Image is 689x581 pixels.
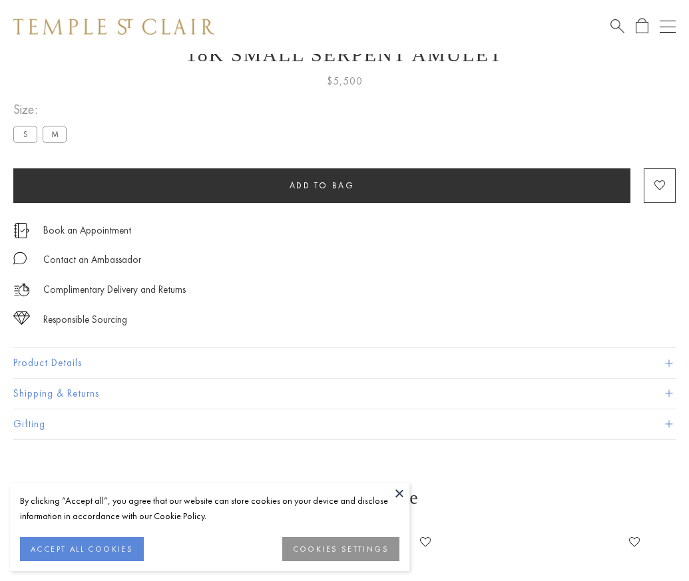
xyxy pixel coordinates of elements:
[20,537,144,561] button: ACCEPT ALL COOKIES
[20,493,399,524] div: By clicking “Accept all”, you agree that our website can store cookies on your device and disclos...
[290,180,355,191] span: Add to bag
[13,168,630,203] button: Add to bag
[13,19,214,35] img: Temple St. Clair
[13,348,676,378] button: Product Details
[13,252,27,265] img: MessageIcon-01_2.svg
[13,126,37,142] label: S
[660,19,676,35] button: Open navigation
[327,73,363,90] span: $5,500
[43,252,141,268] div: Contact an Ambassador
[43,223,131,238] a: Book an Appointment
[13,311,30,325] img: icon_sourcing.svg
[13,409,676,439] button: Gifting
[13,223,29,238] img: icon_appointment.svg
[610,18,624,35] a: Search
[43,311,127,328] div: Responsible Sourcing
[13,98,72,120] span: Size:
[13,43,676,66] h1: 18K Small Serpent Amulet
[636,18,648,35] a: Open Shopping Bag
[43,126,67,142] label: M
[13,282,30,298] img: icon_delivery.svg
[43,282,186,298] p: Complimentary Delivery and Returns
[282,537,399,561] button: COOKIES SETTINGS
[13,379,676,409] button: Shipping & Returns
